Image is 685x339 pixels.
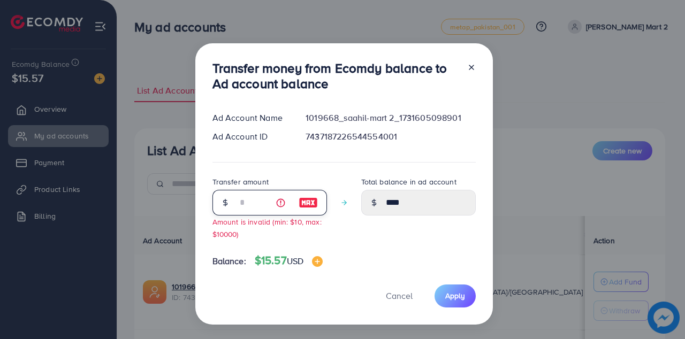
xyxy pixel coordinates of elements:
span: Cancel [386,290,413,302]
img: image [299,196,318,209]
div: Ad Account ID [204,130,298,143]
h3: Transfer money from Ecomdy balance to Ad account balance [212,60,459,91]
span: Apply [445,290,465,301]
small: Amount is invalid (min: $10, max: $10000) [212,217,322,239]
span: USD [287,255,303,267]
button: Cancel [372,284,426,307]
span: Balance: [212,255,246,267]
button: Apply [435,284,476,307]
div: 1019668_saahil-mart 2_1731605098901 [297,112,484,124]
img: image [312,256,323,267]
div: 7437187226544554001 [297,130,484,143]
h4: $15.57 [255,254,323,267]
label: Total balance in ad account [361,176,456,187]
label: Transfer amount [212,176,269,187]
div: Ad Account Name [204,112,298,124]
